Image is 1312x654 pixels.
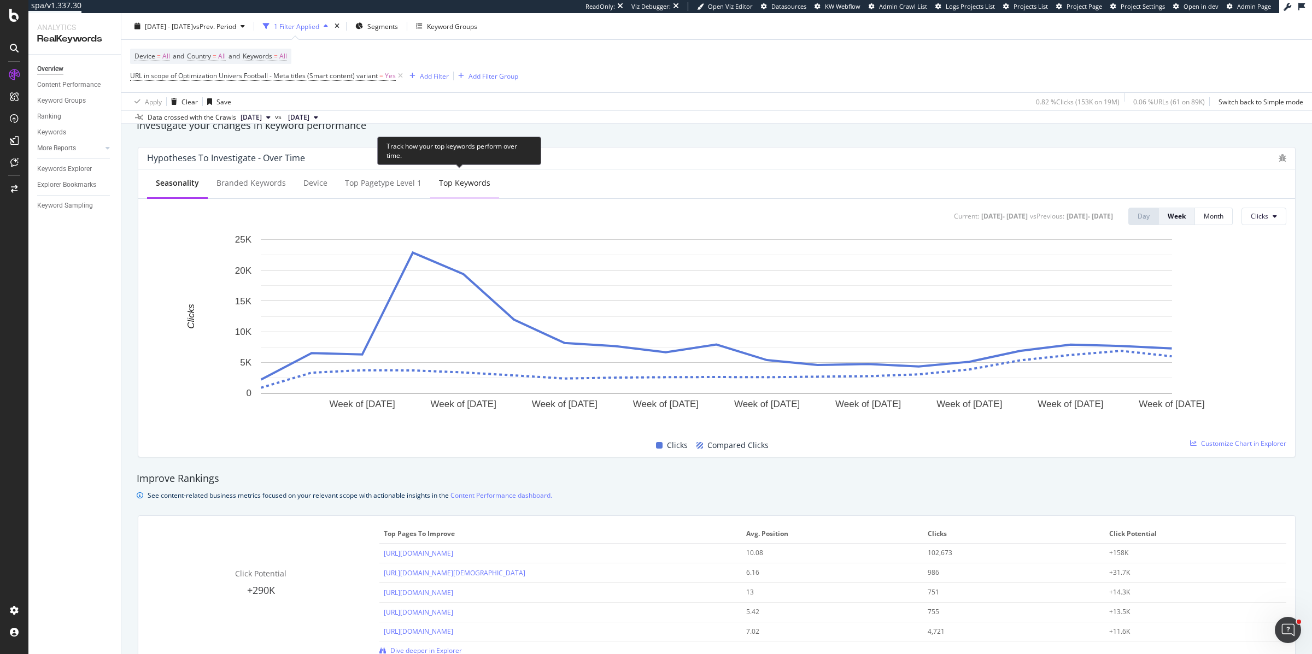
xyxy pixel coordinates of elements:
[1110,2,1165,11] a: Project Settings
[1219,97,1303,106] div: Switch back to Simple mode
[1214,93,1303,110] button: Switch back to Simple mode
[284,111,323,124] button: [DATE]
[157,51,161,61] span: =
[928,587,1083,597] div: 751
[1036,97,1120,106] div: 0.82 % Clicks ( 153K on 19M )
[633,399,699,409] text: Week of [DATE]
[229,51,240,61] span: and
[37,143,76,154] div: More Reports
[379,71,383,80] span: =
[37,111,61,122] div: Ranking
[420,71,449,80] div: Add Filter
[147,152,305,163] div: Hypotheses to Investigate - Over Time
[427,21,477,31] div: Keyword Groups
[130,17,249,35] button: [DATE] - [DATE]vsPrev. Period
[235,568,286,579] span: Click Potential
[1190,439,1286,448] a: Customize Chart in Explorer
[377,137,541,165] div: Track how your top keywords perform over time.
[1109,607,1264,617] div: +13.5K
[203,93,231,110] button: Save
[329,399,395,409] text: Week of [DATE]
[384,588,453,597] a: [URL][DOMAIN_NAME]
[1184,2,1219,10] span: Open in dev
[431,399,496,409] text: Week of [DATE]
[37,127,113,138] a: Keywords
[236,111,275,124] button: [DATE]
[1195,208,1233,225] button: Month
[274,51,278,61] span: =
[869,2,927,11] a: Admin Crawl List
[761,2,806,11] a: Datasources
[439,178,490,188] div: Top Keywords
[1121,2,1165,10] span: Project Settings
[345,178,421,188] div: Top pagetype Level 1
[450,490,552,501] a: Content Performance dashboard.
[935,2,995,11] a: Logs Projects List
[37,127,66,138] div: Keywords
[825,2,860,10] span: KW Webflow
[147,234,1286,426] svg: A chart.
[746,587,901,597] div: 13
[303,178,327,188] div: Device
[37,200,93,211] div: Keyword Sampling
[173,51,184,61] span: and
[1109,587,1264,597] div: +14.3K
[162,49,170,64] span: All
[37,200,113,211] a: Keyword Sampling
[746,568,901,578] div: 6.16
[708,2,753,10] span: Open Viz Editor
[351,17,402,35] button: Segments
[384,529,735,539] span: Top pages to improve
[412,17,482,35] button: Keyword Groups
[1279,154,1286,162] div: bug
[815,2,860,11] a: KW Webflow
[235,327,252,337] text: 10K
[746,548,901,558] div: 10.08
[216,97,231,106] div: Save
[1109,529,1279,539] span: Click Potential
[631,2,671,11] div: Viz Debugger:
[879,2,927,10] span: Admin Crawl List
[367,21,398,31] span: Segments
[241,113,262,122] span: 2025 Sep. 4th
[145,97,162,106] div: Apply
[1241,208,1286,225] button: Clicks
[954,211,979,221] div: Current:
[468,71,518,80] div: Add Filter Group
[1204,211,1223,221] div: Month
[835,399,901,409] text: Week of [DATE]
[1056,2,1102,11] a: Project Page
[216,178,286,188] div: Branded Keywords
[37,63,63,75] div: Overview
[130,71,378,80] span: URL in scope of Optimization Univers Football - Meta titles (Smart content) variant
[1133,97,1205,106] div: 0.06 % URLs ( 61 on 89K )
[667,439,688,452] span: Clicks
[37,143,102,154] a: More Reports
[235,234,252,245] text: 25K
[946,2,995,10] span: Logs Projects List
[332,21,342,32] div: times
[1109,548,1264,558] div: +158K
[37,163,113,175] a: Keywords Explorer
[1201,439,1286,448] span: Customize Chart in Explorer
[734,399,800,409] text: Week of [DATE]
[1128,208,1159,225] button: Day
[928,548,1083,558] div: 102,673
[37,111,113,122] a: Ranking
[148,113,236,122] div: Data crossed with the Crawls
[37,63,113,75] a: Overview
[384,549,453,558] a: [URL][DOMAIN_NAME]
[928,627,1083,637] div: 4,721
[181,97,198,106] div: Clear
[405,69,449,83] button: Add Filter
[1030,211,1064,221] div: vs Previous :
[235,296,252,307] text: 15K
[936,399,1002,409] text: Week of [DATE]
[156,178,199,188] div: Seasonality
[148,490,552,501] div: See content-related business metrics focused on your relevant scope with actionable insights in the
[1138,211,1150,221] div: Day
[186,304,196,329] text: Clicks
[240,357,251,368] text: 5K
[37,95,113,107] a: Keyword Groups
[1067,2,1102,10] span: Project Page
